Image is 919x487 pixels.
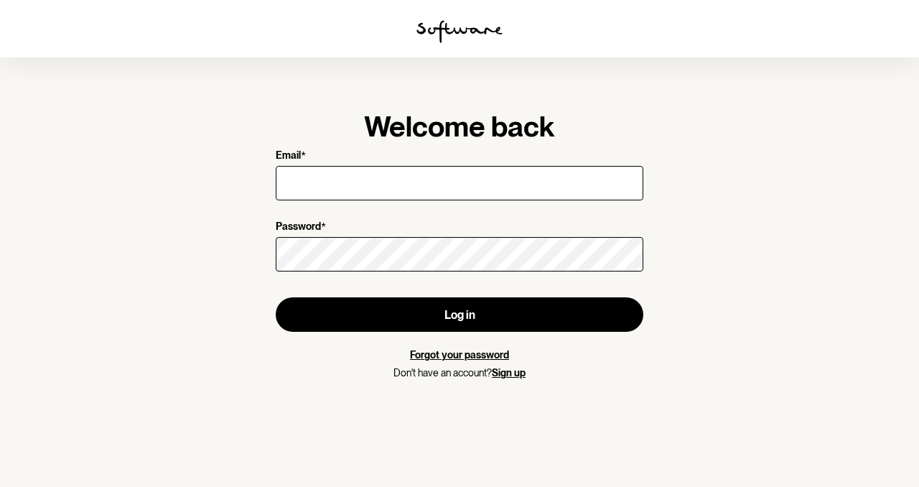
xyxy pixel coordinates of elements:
p: Email [276,149,301,163]
a: Sign up [492,367,526,379]
p: Don't have an account? [276,367,643,379]
button: Log in [276,297,643,332]
img: software logo [416,20,503,43]
a: Forgot your password [410,349,509,361]
h1: Welcome back [276,109,643,144]
p: Password [276,221,321,234]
